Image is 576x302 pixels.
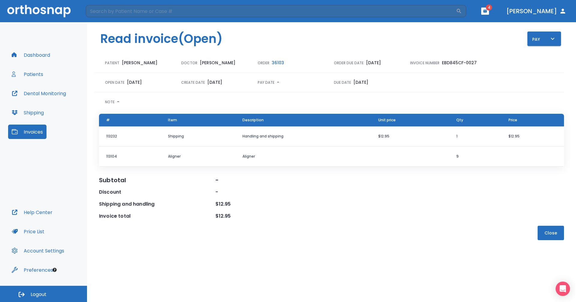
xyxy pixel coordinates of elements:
[105,60,119,66] p: Patient
[272,60,284,66] span: 36103
[161,146,235,167] td: Aligner
[371,126,449,146] td: $12.95
[449,126,501,146] td: 1
[122,59,157,66] p: [PERSON_NAME]
[86,5,456,17] input: Search by Patient Name or Case #
[7,5,71,17] img: Orthosnap
[99,189,215,196] div: Discount
[105,80,124,85] p: Open Date
[258,60,269,66] p: Order
[8,243,68,258] button: Account Settings
[501,126,564,146] td: $12.95
[277,79,279,86] p: -
[378,117,396,123] span: Unit price
[181,60,197,66] p: Doctor
[215,213,332,220] div: $12.95
[556,282,570,296] div: Open Intercom Messenger
[334,80,351,85] p: Due Date
[486,5,492,11] span: 4
[8,105,47,120] button: Shipping
[52,267,57,273] div: Tooltip anchor
[200,59,235,66] p: [PERSON_NAME]
[100,30,223,48] h1: Read invoice (Open)
[207,79,222,86] p: [DATE]
[504,6,569,17] button: [PERSON_NAME]
[105,99,115,105] p: Note
[106,117,110,123] span: #
[99,177,215,184] div: Subtotal
[8,67,47,81] button: Patients
[181,80,205,85] p: Create Date
[215,201,332,208] div: $12.95
[538,226,564,240] button: Close
[99,201,215,208] div: Shipping and handling
[215,189,332,196] div: -
[99,213,215,220] div: Invoice total
[8,125,46,139] button: Invoices
[215,177,332,184] div: -
[8,224,48,239] button: Price List
[242,117,264,123] span: Description
[442,59,477,66] p: EBD845CF-0027
[161,126,235,146] td: Shipping
[532,35,556,43] div: Pay
[8,86,70,101] button: Dental Monitoring
[117,98,119,105] p: -
[127,79,142,86] p: [DATE]
[8,48,54,62] button: Dashboard
[334,60,364,66] p: Order due date
[235,146,371,167] td: Aligner
[235,126,371,146] td: Handling and shipping
[527,32,561,46] button: Pay
[168,117,177,123] span: Item
[31,291,46,298] span: Logout
[353,79,368,86] p: [DATE]
[8,263,57,277] button: Preferences
[456,117,463,123] span: Qty
[449,146,501,167] td: 9
[410,60,439,66] p: Invoice Number
[99,126,161,146] td: 113232
[366,59,381,66] p: [DATE]
[99,146,161,167] td: 113104
[508,117,517,123] span: Price
[8,205,56,219] button: Help Center
[258,80,274,85] p: Pay Date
